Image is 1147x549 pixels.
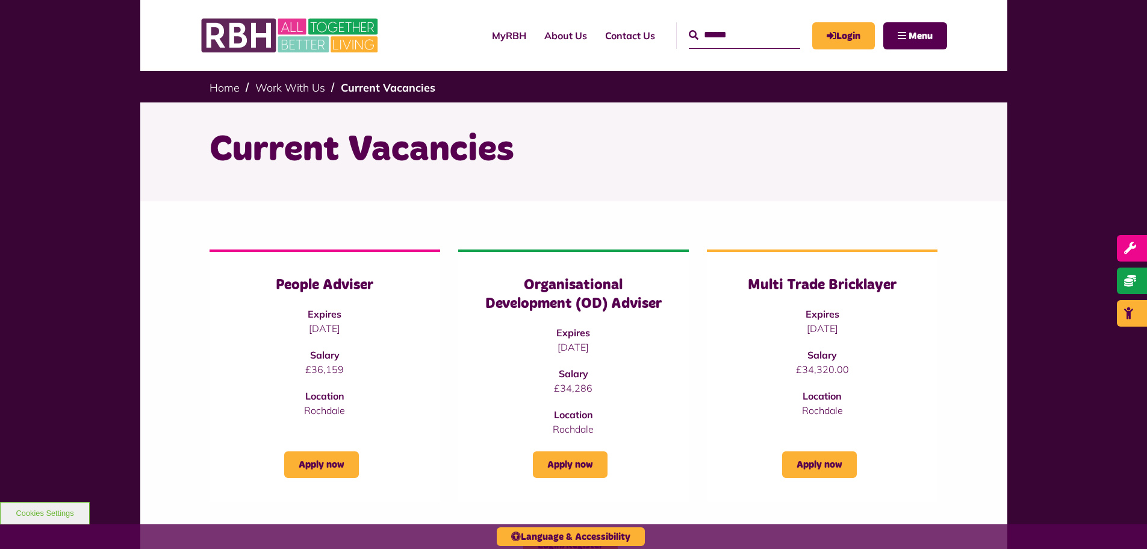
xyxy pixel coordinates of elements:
[482,381,665,395] p: £34,286
[812,22,875,49] a: MyRBH
[556,327,590,339] strong: Expires
[535,19,596,52] a: About Us
[909,31,933,41] span: Menu
[1093,495,1147,549] iframe: Netcall Web Assistant for live chat
[482,422,665,436] p: Rochdale
[803,390,842,402] strong: Location
[807,349,837,361] strong: Salary
[200,12,381,59] img: RBH
[883,22,947,49] button: Navigation
[533,451,608,478] a: Apply now
[234,403,416,418] p: Rochdale
[483,19,535,52] a: MyRBH
[284,451,359,478] a: Apply now
[234,276,416,295] h3: People Adviser
[559,368,588,380] strong: Salary
[255,81,325,95] a: Work With Us
[806,308,839,320] strong: Expires
[782,451,857,478] a: Apply now
[731,276,913,295] h3: Multi Trade Bricklayer
[497,527,645,546] button: Language & Accessibility
[731,321,913,336] p: [DATE]
[310,349,340,361] strong: Salary
[341,81,435,95] a: Current Vacancies
[210,127,938,174] h1: Current Vacancies
[482,276,665,313] h3: Organisational Development (OD) Adviser
[731,403,913,418] p: Rochdale
[234,321,416,336] p: [DATE]
[482,340,665,354] p: [DATE]
[234,362,416,377] p: £36,159
[308,308,341,320] strong: Expires
[731,362,913,377] p: £34,320.00
[210,81,240,95] a: Home
[305,390,344,402] strong: Location
[596,19,664,52] a: Contact Us
[554,409,593,421] strong: Location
